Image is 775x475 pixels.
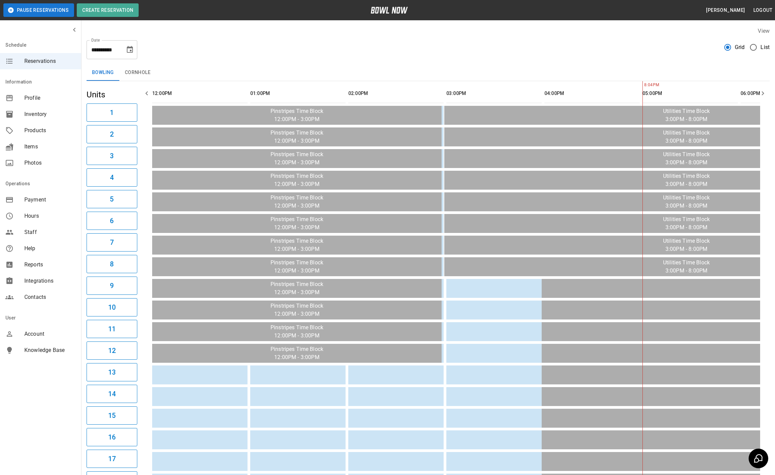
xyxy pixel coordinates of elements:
[348,84,444,103] th: 02:00PM
[108,410,116,421] h6: 15
[87,406,137,425] button: 15
[642,82,644,89] span: 8:04PM
[751,4,775,17] button: Logout
[87,65,119,81] button: Bowling
[110,259,114,269] h6: 8
[87,450,137,468] button: 17
[87,298,137,316] button: 10
[87,363,137,381] button: 13
[108,388,116,399] h6: 14
[371,7,408,14] img: logo
[24,277,76,285] span: Integrations
[87,147,137,165] button: 3
[446,84,542,103] th: 03:00PM
[87,320,137,338] button: 11
[24,228,76,236] span: Staff
[110,150,114,161] h6: 3
[87,89,137,100] h5: Units
[87,212,137,230] button: 6
[108,453,116,464] h6: 17
[87,125,137,143] button: 2
[108,367,116,378] h6: 13
[87,65,770,81] div: inventory tabs
[87,233,137,252] button: 7
[108,345,116,356] h6: 12
[110,107,114,118] h6: 1
[24,143,76,151] span: Items
[703,4,748,17] button: [PERSON_NAME]
[87,385,137,403] button: 14
[87,168,137,187] button: 4
[110,237,114,248] h6: 7
[87,190,137,208] button: 5
[108,324,116,334] h6: 11
[3,3,74,17] button: Pause Reservations
[110,172,114,183] h6: 4
[110,280,114,291] h6: 9
[760,43,770,51] span: List
[77,3,139,17] button: Create Reservation
[250,84,346,103] th: 01:00PM
[119,65,156,81] button: Cornhole
[24,244,76,253] span: Help
[24,159,76,167] span: Photos
[24,126,76,135] span: Products
[87,255,137,273] button: 8
[110,194,114,205] h6: 5
[87,428,137,446] button: 16
[24,196,76,204] span: Payment
[108,432,116,443] h6: 16
[735,43,745,51] span: Grid
[87,341,137,360] button: 12
[87,103,137,122] button: 1
[87,277,137,295] button: 9
[758,28,770,34] label: View
[24,293,76,301] span: Contacts
[24,57,76,65] span: Reservations
[24,346,76,354] span: Knowledge Base
[110,129,114,140] h6: 2
[24,330,76,338] span: Account
[123,43,137,56] button: Choose date, selected date is Oct 14, 2025
[110,215,114,226] h6: 6
[24,261,76,269] span: Reports
[24,212,76,220] span: Hours
[152,84,248,103] th: 12:00PM
[24,110,76,118] span: Inventory
[24,94,76,102] span: Profile
[108,302,116,313] h6: 10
